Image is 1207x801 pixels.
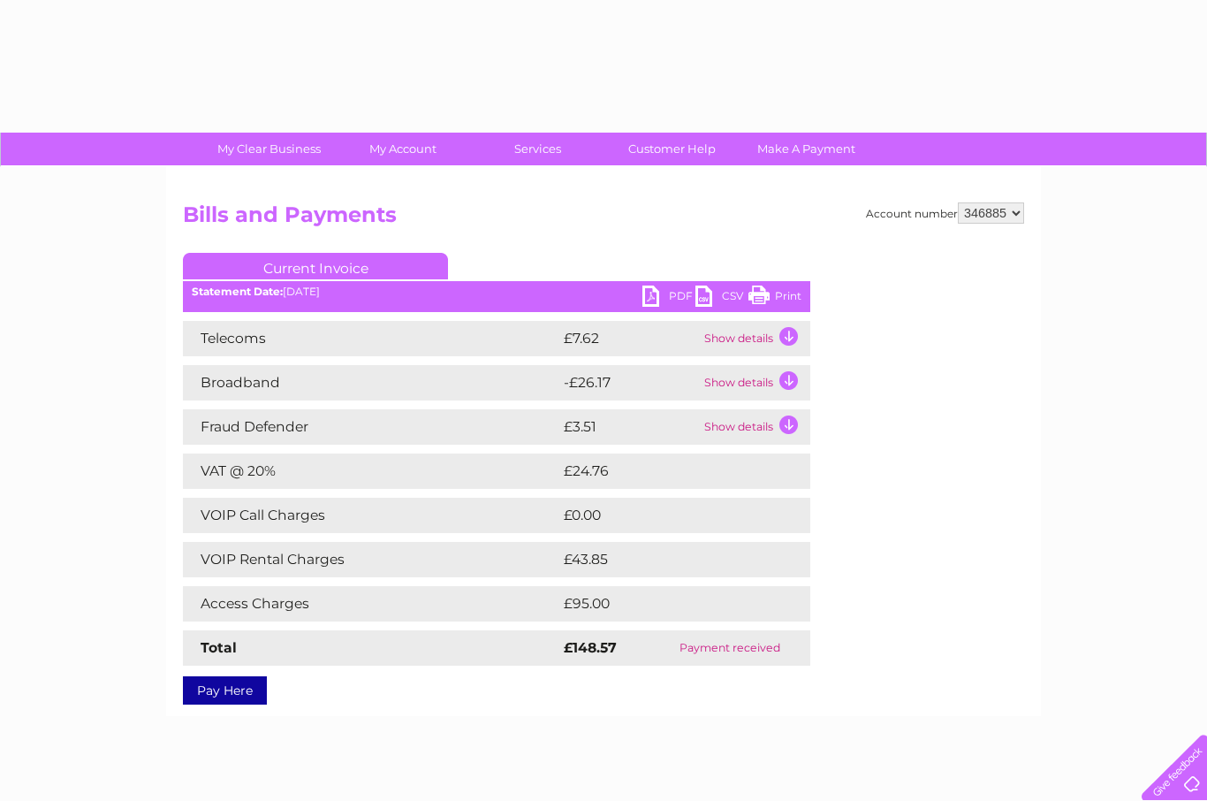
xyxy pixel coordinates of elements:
td: VOIP Call Charges [183,498,559,533]
td: Telecoms [183,321,559,356]
td: Show details [700,365,810,400]
b: Statement Date: [192,285,283,298]
h2: Bills and Payments [183,202,1024,236]
td: Fraud Defender [183,409,559,445]
td: Access Charges [183,586,559,622]
td: Show details [700,321,810,356]
a: Customer Help [599,133,745,165]
a: PDF [642,286,695,311]
a: Make A Payment [733,133,879,165]
td: £24.76 [559,454,775,489]
td: £95.00 [559,586,776,622]
td: £3.51 [559,409,700,445]
a: Current Invoice [183,253,448,279]
td: £7.62 [559,321,700,356]
td: Broadband [183,365,559,400]
a: CSV [695,286,748,311]
a: Services [465,133,611,165]
strong: £148.57 [564,639,617,656]
div: Account number [866,202,1024,224]
strong: Total [201,639,237,656]
td: Payment received [649,630,810,666]
td: Show details [700,409,810,445]
div: [DATE] [183,286,810,298]
td: VOIP Rental Charges [183,542,559,577]
a: Pay Here [183,676,267,705]
a: My Account [330,133,476,165]
td: -£26.17 [559,365,700,400]
td: £43.85 [559,542,774,577]
a: My Clear Business [196,133,342,165]
td: VAT @ 20% [183,454,559,489]
a: Print [748,286,801,311]
td: £0.00 [559,498,770,533]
